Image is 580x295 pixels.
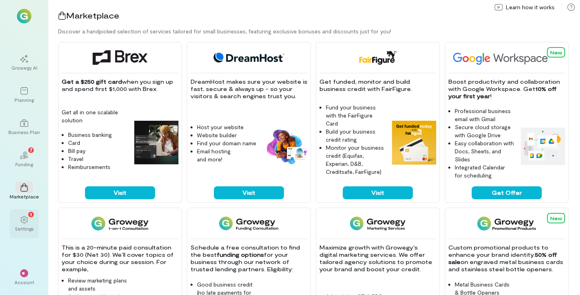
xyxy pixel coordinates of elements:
img: DreamHost feature [263,128,307,165]
li: Host your website [197,123,257,131]
li: Website builder [197,131,257,139]
li: Find your domain name [197,139,257,147]
a: Marketplace [10,177,39,206]
div: Funding [15,161,33,167]
span: Marketplace [66,10,119,20]
div: Planning [14,97,34,103]
a: Business Plan [10,113,39,142]
li: Secure cloud storage with Google Drive [455,123,514,139]
img: FairFigure [358,50,397,65]
p: Schedule a free consultation to find the best for your business through our network of trusted le... [191,244,307,273]
p: Get funded, monitor and build business credit with FairFigure. [319,78,436,93]
li: Review marketing plans and assets [68,276,128,293]
button: Visit [85,186,155,199]
span: New [550,215,562,221]
div: Account [14,279,34,285]
strong: 10% off your first year [448,85,558,99]
p: DreamHost makes sure your website is fast, secure & always up - so your visitors & search engines... [191,78,307,100]
p: Custom promotional products to enhance your brand identity. on engraved metal business cards and ... [448,244,565,273]
a: Settings [10,209,39,238]
span: New [550,50,562,55]
p: Get all in one scalable solution [62,108,128,124]
img: Growegy - Marketing Services [350,216,406,231]
p: This is a 20-minute paid consultation for $30 (Net 30). We’ll cover topics of your choice during ... [62,244,178,273]
img: 1-on-1 Consultation [91,216,148,231]
div: Settings [15,225,34,232]
img: Growegy Promo Products [477,216,536,231]
li: Travel [68,155,128,163]
p: when you sign up and spend first $1,000 with Brex. [62,78,178,93]
li: Easy collaboration with Docs, Sheets, and Slides [455,139,514,163]
a: Funding [10,145,39,174]
li: Monitor your business credit (Equifax, Experian, D&B, Creditsafe, FairFigure) [326,144,385,176]
button: Visit [214,186,284,199]
div: Marketplace [10,193,39,200]
a: Planning [10,80,39,109]
img: Google Workspace [448,50,567,65]
button: Get Offer [472,186,542,199]
li: Professional business email with Gmail [455,107,514,123]
img: Brex [93,50,147,65]
li: Fund your business with the FairFigure Card [326,103,385,128]
span: Learn how it works [506,3,555,11]
img: Google Workspace feature [521,128,565,165]
p: Boost productivity and collaboration with Google Workspace. Get ! [448,78,565,100]
button: Visit [343,186,413,199]
img: FairFigure feature [392,121,436,165]
a: Growegy AI [10,48,39,77]
img: Brex feature [134,121,178,165]
li: Email hosting and more! [197,147,257,163]
span: 1 [30,210,32,218]
strong: funding options [217,251,264,258]
div: Business Plan [8,129,40,135]
img: Funding Consultation [219,216,278,231]
p: Maximize growth with Growegy's digital marketing services. We offer tailored agency solutions to ... [319,244,436,273]
div: Discover a handpicked selection of services tailored for small businesses, featuring exclusive bo... [58,27,580,35]
li: Bill pay [68,147,128,155]
li: Card [68,139,128,147]
img: DreamHost [211,50,287,65]
span: 7 [30,146,33,153]
li: Integrated Calendar for scheduling [455,163,514,179]
div: Growegy AI [11,64,37,71]
strong: 50% off sale [448,251,559,265]
li: Build your business credit rating [326,128,385,144]
strong: Get a $250 gift card [62,78,122,85]
li: Business banking [68,131,128,139]
li: Reimbursements [68,163,128,171]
